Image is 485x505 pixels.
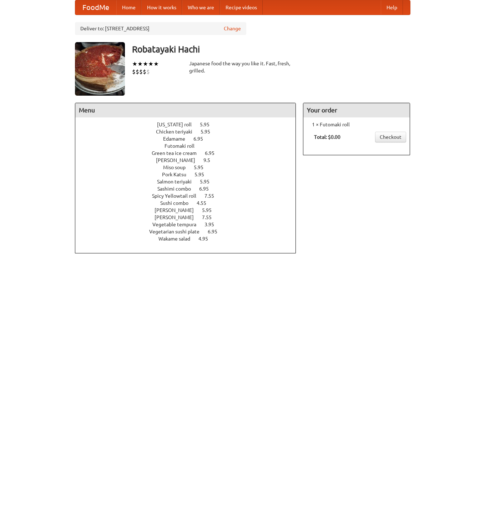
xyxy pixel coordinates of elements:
[203,157,217,163] span: 9.5
[148,60,153,68] li: ★
[157,179,223,185] a: Salmon teriyaki 5.95
[205,150,222,156] span: 6.95
[155,214,201,220] span: [PERSON_NAME]
[224,25,241,32] a: Change
[157,186,222,192] a: Sashimi combo 6.95
[381,0,403,15] a: Help
[194,165,211,170] span: 5.95
[194,172,211,177] span: 5.95
[157,186,198,192] span: Sashimi combo
[152,150,204,156] span: Green tea ice cream
[149,229,231,234] a: Vegetarian sushi plate 6.95
[116,0,141,15] a: Home
[157,122,199,127] span: [US_STATE] roll
[156,157,223,163] a: [PERSON_NAME] 9.5
[165,143,202,149] span: Futomaki roll
[202,214,219,220] span: 7.55
[201,129,217,135] span: 5.95
[146,68,150,76] li: $
[162,172,193,177] span: Pork Katsu
[163,136,192,142] span: Edamame
[132,60,137,68] li: ★
[165,143,215,149] a: Futomaki roll
[143,60,148,68] li: ★
[152,193,227,199] a: Spicy Yellowtail roll 7.55
[153,60,159,68] li: ★
[152,222,227,227] a: Vegetable tempura 3.95
[160,200,219,206] a: Sushi combo 4.55
[307,121,406,128] li: 1 × Futomaki roll
[152,193,203,199] span: Spicy Yellowtail roll
[163,165,217,170] a: Miso soup 5.95
[75,22,246,35] div: Deliver to: [STREET_ADDRESS]
[375,132,406,142] a: Checkout
[162,172,217,177] a: Pork Katsu 5.95
[163,165,193,170] span: Miso soup
[155,214,225,220] a: [PERSON_NAME] 7.55
[199,186,216,192] span: 6.95
[149,229,207,234] span: Vegetarian sushi plate
[160,200,196,206] span: Sushi combo
[75,103,296,117] h4: Menu
[132,42,410,56] h3: Robatayaki Hachi
[182,0,220,15] a: Who we are
[156,129,199,135] span: Chicken teriyaki
[303,103,410,117] h4: Your order
[157,179,199,185] span: Salmon teriyaki
[189,60,296,74] div: Japanese food the way you like it. Fast, fresh, grilled.
[202,207,219,213] span: 5.95
[158,236,197,242] span: Wakame salad
[198,236,215,242] span: 4.95
[204,222,221,227] span: 3.95
[193,136,210,142] span: 6.95
[152,222,203,227] span: Vegetable tempura
[152,150,228,156] a: Green tea ice cream 6.95
[156,157,202,163] span: [PERSON_NAME]
[158,236,221,242] a: Wakame salad 4.95
[157,122,223,127] a: [US_STATE] roll 5.95
[139,68,143,76] li: $
[163,136,216,142] a: Edamame 6.95
[141,0,182,15] a: How it works
[314,134,340,140] b: Total: $0.00
[132,68,136,76] li: $
[137,60,143,68] li: ★
[208,229,224,234] span: 6.95
[136,68,139,76] li: $
[75,42,125,96] img: angular.jpg
[156,129,223,135] a: Chicken teriyaki 5.95
[143,68,146,76] li: $
[204,193,221,199] span: 7.55
[200,179,217,185] span: 5.95
[200,122,217,127] span: 5.95
[75,0,116,15] a: FoodMe
[197,200,213,206] span: 4.55
[155,207,201,213] span: [PERSON_NAME]
[220,0,263,15] a: Recipe videos
[155,207,225,213] a: [PERSON_NAME] 5.95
